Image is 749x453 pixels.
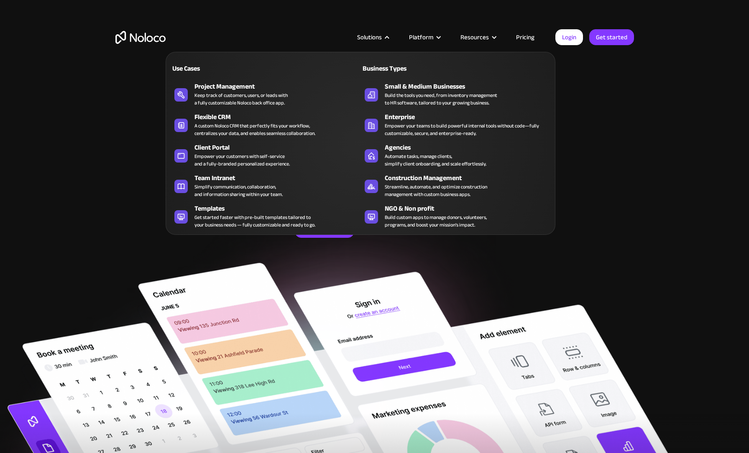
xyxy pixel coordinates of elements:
div: Simplify communication, collaboration, and information sharing within your team. [194,183,283,198]
a: Team IntranetSimplify communication, collaboration,and information sharing within your team. [170,171,360,200]
div: Streamline, automate, and optimize construction management with custom business apps. [385,183,487,198]
a: Login [555,29,583,45]
div: Build the tools you need, from inventory management to HR software, tailored to your growing busi... [385,92,497,107]
a: Client PortalEmpower your customers with self-serviceand a fully-branded personalized experience. [170,141,360,169]
div: Team Intranet [194,173,364,183]
a: NGO & Non profitBuild custom apps to manage donors, volunteers,programs, and boost your mission’s... [360,202,551,230]
h2: Business Apps for Teams [115,86,634,153]
div: Agencies [385,143,555,153]
a: Use Cases [170,59,360,78]
nav: Solutions [166,40,555,235]
a: Business Types [360,59,551,78]
a: Project ManagementKeep track of customers, users, or leads witha fully customizable Noloco back o... [170,80,360,108]
a: Pricing [506,32,545,43]
div: Construction Management [385,173,555,183]
div: Keep track of customers, users, or leads with a fully customizable Noloco back office app. [194,92,288,107]
div: Resources [460,32,489,43]
a: home [115,31,166,44]
div: Project Management [194,81,364,92]
div: Small & Medium Businesses [385,81,555,92]
div: Flexible CRM [194,112,364,122]
a: Get started [589,29,634,45]
div: Build custom apps to manage donors, volunteers, programs, and boost your mission’s impact. [385,214,487,229]
div: Use Cases [170,64,262,74]
div: Solutions [347,32,399,43]
div: Enterprise [385,112,555,122]
div: Get started faster with pre-built templates tailored to your business needs — fully customizable ... [194,214,315,229]
a: AgenciesAutomate tasks, manage clients,simplify client onboarding, and scale effortlessly. [360,141,551,169]
div: Platform [409,32,433,43]
a: TemplatesGet started faster with pre-built templates tailored toyour business needs — fully custo... [170,202,360,230]
a: Small & Medium BusinessesBuild the tools you need, from inventory managementto HR software, tailo... [360,80,551,108]
div: Resources [450,32,506,43]
div: Templates [194,204,364,214]
a: Flexible CRMA custom Noloco CRM that perfectly fits your workflow,centralizes your data, and enab... [170,110,360,139]
div: NGO & Non profit [385,204,555,214]
div: Automate tasks, manage clients, simplify client onboarding, and scale effortlessly. [385,153,486,168]
a: Construction ManagementStreamline, automate, and optimize constructionmanagement with custom busi... [360,171,551,200]
a: EnterpriseEmpower your teams to build powerful internal tools without code—fully customizable, se... [360,110,551,139]
div: Platform [399,32,450,43]
div: Solutions [357,32,382,43]
div: Empower your teams to build powerful internal tools without code—fully customizable, secure, and ... [385,122,547,137]
div: Client Portal [194,143,364,153]
div: Empower your customers with self-service and a fully-branded personalized experience. [194,153,290,168]
div: Business Types [360,64,452,74]
div: A custom Noloco CRM that perfectly fits your workflow, centralizes your data, and enables seamles... [194,122,315,137]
